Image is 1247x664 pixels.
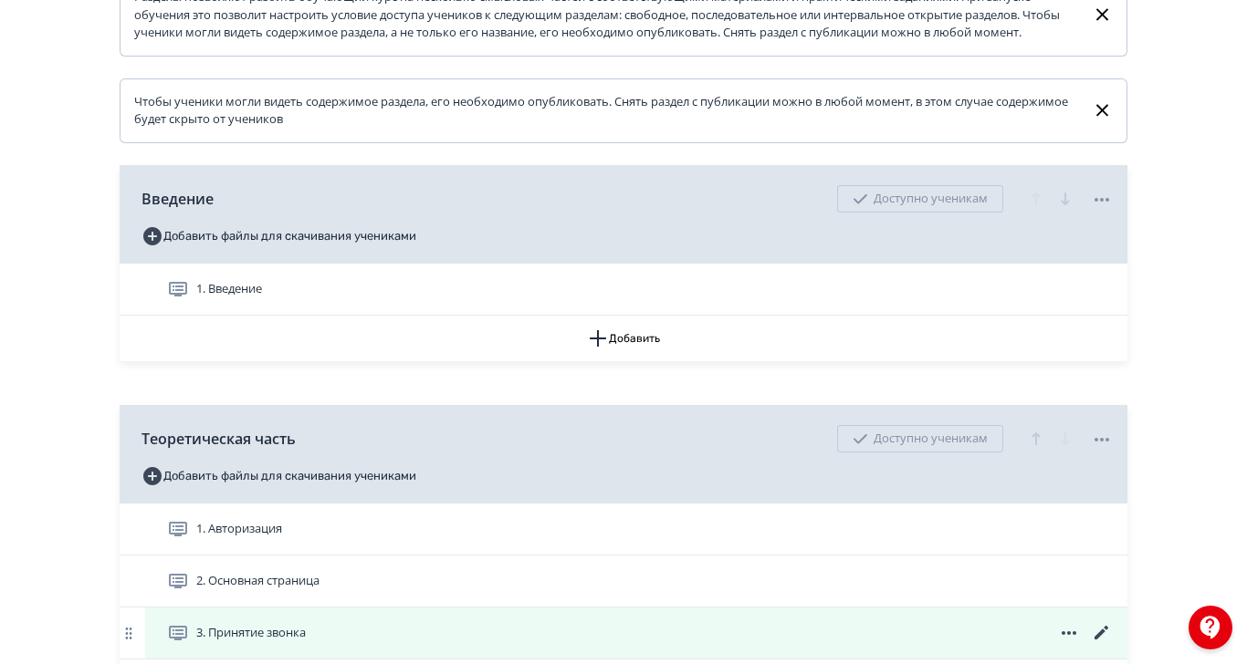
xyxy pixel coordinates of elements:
[120,555,1127,607] div: 2. Основная страница
[120,607,1127,659] div: 3. Принятие звонка
[196,624,306,642] span: 3. Принятие звонка
[196,520,282,538] span: 1. Авторизация
[141,222,416,251] button: Добавить файлы для скачивания учениками
[837,425,1003,452] div: Доступно ученикам
[120,503,1127,555] div: 1. Авторизация
[196,280,262,298] span: 1. Введение
[120,264,1127,316] div: 1. Введение
[134,93,1077,129] div: Чтобы ученики могли видеть содержимое раздела, его необходимо опубликовать. Снять раздел с публик...
[196,572,320,590] span: 2. Основная страница
[120,316,1127,361] button: Добавить
[141,462,416,491] button: Добавить файлы для скачивания учениками
[141,428,296,450] span: Теоретическая часть
[141,188,214,210] span: Введение
[837,185,1003,213] div: Доступно ученикам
